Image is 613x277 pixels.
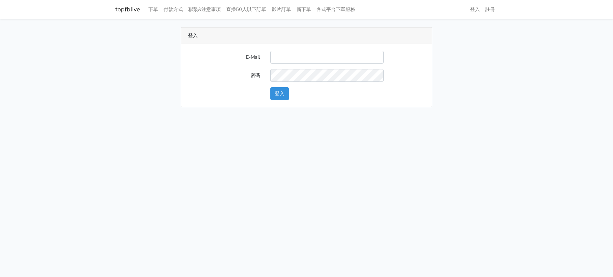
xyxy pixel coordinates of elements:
[161,3,186,16] a: 付款方式
[467,3,482,16] a: 登入
[482,3,498,16] a: 註冊
[224,3,269,16] a: 直播50人以下訂單
[146,3,161,16] a: 下單
[183,69,265,82] label: 密碼
[269,3,294,16] a: 影片訂單
[270,87,289,100] button: 登入
[294,3,314,16] a: 新下單
[183,51,265,64] label: E-Mail
[186,3,224,16] a: 聯繫&注意事項
[314,3,358,16] a: 各式平台下單服務
[181,27,432,44] div: 登入
[115,3,140,16] a: topfblive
